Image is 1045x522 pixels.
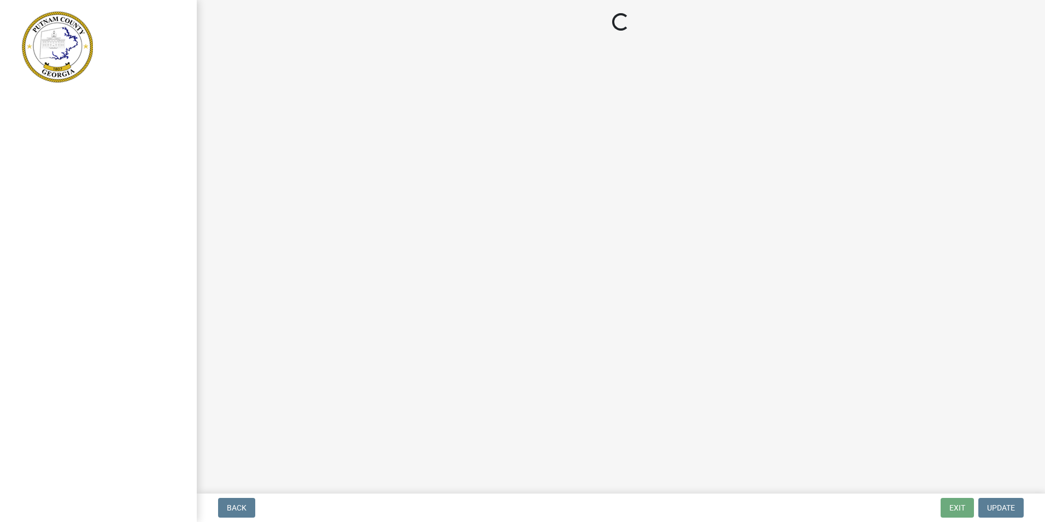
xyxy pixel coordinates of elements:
[941,498,974,518] button: Exit
[218,498,255,518] button: Back
[22,11,93,83] img: Putnam County, Georgia
[227,503,246,512] span: Back
[978,498,1024,518] button: Update
[987,503,1015,512] span: Update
